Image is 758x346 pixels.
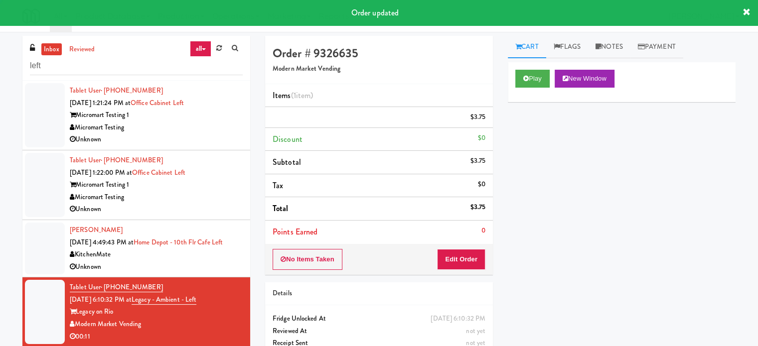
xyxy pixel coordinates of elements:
a: all [190,41,211,57]
li: Tablet User· [PHONE_NUMBER][DATE] 1:22:00 PM atOffice Cabinet LeftMicromart Testing 1Micromart Te... [22,150,250,220]
div: [DATE] 6:10:32 PM [431,313,485,325]
span: Tax [273,180,283,191]
div: Micromart Testing [70,121,243,134]
li: Tablet User· [PHONE_NUMBER][DATE] 1:21:24 PM atOffice Cabinet LeftMicromart Testing 1Micromart Te... [22,81,250,150]
h5: Modern Market Vending [273,65,485,73]
div: Legacy on Rio [70,306,243,318]
span: [DATE] 6:10:32 PM at [70,295,132,304]
div: $3.75 [470,155,486,167]
div: $0 [478,132,485,144]
div: Fridge Unlocked At [273,313,485,325]
button: Edit Order [437,249,485,270]
a: Notes [588,36,630,58]
span: · [PHONE_NUMBER] [101,86,163,95]
div: Micromart Testing [70,191,243,204]
a: Office Cabinet Left [132,168,185,177]
div: $3.75 [470,201,486,214]
div: 00:11 [70,331,243,343]
a: [PERSON_NAME] [70,225,123,234]
button: No Items Taken [273,249,342,270]
li: [PERSON_NAME][DATE] 4:49:43 PM atHome Depot - 10th Flr Cafe LeftKitchenMateUnknown [22,220,250,277]
a: Cart [508,36,546,58]
button: New Window [555,70,614,88]
a: Legacy - Ambient - Left [132,295,196,305]
div: 0 [481,225,485,237]
div: Unknown [70,261,243,273]
span: [DATE] 1:22:00 PM at [70,168,132,177]
a: Home Depot - 10th Flr Cafe Left [134,237,223,247]
a: Office Cabinet Left [131,98,184,108]
div: Micromart Testing 1 [70,179,243,191]
div: $0 [478,178,485,191]
div: Modern Market Vending [70,318,243,331]
a: reviewed [67,43,98,56]
span: Subtotal [273,156,301,168]
div: KitchenMate [70,248,243,261]
span: Discount [273,133,303,145]
span: · [PHONE_NUMBER] [101,282,163,292]
span: not yet [466,326,485,336]
span: Order updated [351,7,399,18]
span: Items [273,90,313,101]
a: Flags [546,36,589,58]
div: Reviewed At [273,325,485,338]
span: [DATE] 1:21:24 PM at [70,98,131,108]
span: (1 ) [291,90,313,101]
div: $3.75 [470,111,486,123]
a: inbox [41,43,62,56]
span: [DATE] 4:49:43 PM at [70,237,134,247]
a: Tablet User· [PHONE_NUMBER] [70,155,163,165]
a: Payment [630,36,683,58]
span: Points Earned [273,226,317,237]
input: Search vision orders [30,57,243,75]
div: Unknown [70,203,243,216]
ng-pluralize: item [296,90,310,101]
div: Details [273,287,485,300]
span: · [PHONE_NUMBER] [101,155,163,165]
div: Micromart Testing 1 [70,109,243,121]
button: Play [515,70,550,88]
a: Tablet User· [PHONE_NUMBER] [70,86,163,95]
a: Tablet User· [PHONE_NUMBER] [70,282,163,292]
div: Unknown [70,133,243,146]
h4: Order # 9326635 [273,47,485,60]
span: Total [273,203,289,214]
